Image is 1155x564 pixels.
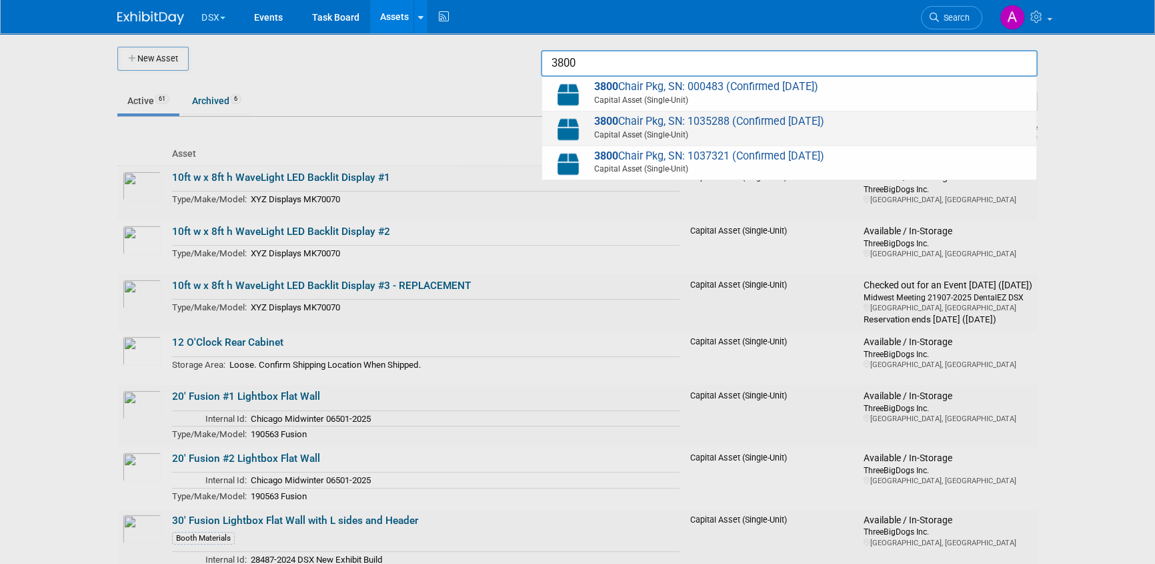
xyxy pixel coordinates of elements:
[1000,5,1025,30] img: Art Stewart
[553,129,1030,141] span: Capital Asset (Single-Unit)
[939,13,970,23] span: Search
[553,94,1030,106] span: Capital Asset (Single-Unit)
[549,150,1030,177] span: Chair Pkg, SN: 1037321 (Confirmed [DATE])
[594,115,618,127] strong: 3800
[553,163,1030,175] span: Capital Asset (Single-Unit)
[549,150,588,179] img: Capital-Asset-Icon-2.png
[549,80,1030,107] span: Chair Pkg, SN: 000483 (Confirmed [DATE])
[594,150,618,162] strong: 3800
[549,115,588,144] img: Capital-Asset-Icon-2.png
[541,50,1038,77] input: search assets
[549,115,1030,142] span: Chair Pkg, SN: 1035288 (Confirmed [DATE])
[594,80,618,93] strong: 3800
[921,6,982,29] a: Search
[549,80,588,109] img: Capital-Asset-Icon-2.png
[117,11,184,25] img: ExhibitDay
